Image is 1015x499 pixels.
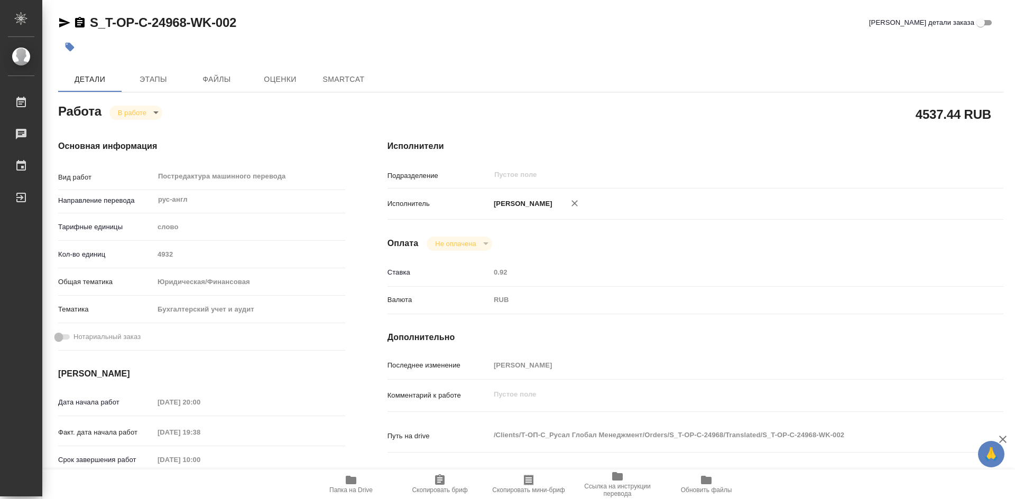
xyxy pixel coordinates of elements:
h4: Оплата [387,237,419,250]
p: Путь на drive [387,431,490,441]
p: Комментарий к работе [387,390,490,401]
p: Валюта [387,295,490,305]
button: Скопировать бриф [395,469,484,499]
div: слово [154,218,345,236]
button: Добавить тэг [58,35,81,59]
button: Удалить исполнителя [563,192,586,215]
h4: Дополнительно [387,331,1003,344]
p: Ставка [387,267,490,278]
span: [PERSON_NAME] детали заказа [869,17,974,28]
span: Этапы [128,73,179,86]
span: Оценки [255,73,306,86]
span: Скопировать мини-бриф [492,486,565,494]
button: Скопировать мини-бриф [484,469,573,499]
button: Обновить файлы [662,469,751,499]
input: Пустое поле [490,265,952,280]
button: Скопировать ссылку [73,16,86,29]
span: Нотариальный заказ [73,332,141,342]
div: Бухгалтерский учет и аудит [154,300,345,318]
span: Скопировать бриф [412,486,467,494]
p: Последнее изменение [387,360,490,371]
p: Вид работ [58,172,154,183]
button: Не оплачена [432,239,479,248]
p: Тематика [58,304,154,315]
input: Пустое поле [493,168,927,181]
p: Подразделение [387,171,490,181]
span: Ссылка на инструкции перевода [579,483,656,497]
span: Обновить файлы [681,486,732,494]
span: Папка на Drive [329,486,373,494]
h2: Работа [58,101,101,120]
p: Кол-во единиц [58,249,154,260]
div: В работе [109,106,162,120]
p: Исполнитель [387,199,490,209]
div: Юридическая/Финансовая [154,273,345,291]
input: Пустое поле [154,425,246,440]
button: Ссылка на инструкции перевода [573,469,662,499]
span: SmartCat [318,73,369,86]
input: Пустое поле [490,357,952,373]
div: В работе [427,237,492,251]
input: Пустое поле [154,394,246,410]
input: Пустое поле [154,452,246,467]
a: S_T-OP-C-24968-WK-002 [90,15,236,30]
p: Тарифные единицы [58,222,154,232]
p: [PERSON_NAME] [490,199,552,209]
p: Срок завершения работ [58,455,154,465]
div: RUB [490,291,952,309]
span: Детали [64,73,115,86]
button: Папка на Drive [307,469,395,499]
span: 🙏 [982,443,1000,465]
h4: Основная информация [58,140,345,153]
button: 🙏 [978,441,1004,467]
button: Скопировать ссылку для ЯМессенджера [58,16,71,29]
p: Направление перевода [58,195,154,206]
h2: 4537.44 RUB [916,105,991,123]
p: Дата начала работ [58,397,154,408]
button: В работе [115,108,150,117]
textarea: /Clients/Т-ОП-С_Русал Глобал Менеджмент/Orders/S_T-OP-C-24968/Translated/S_T-OP-C-24968-WK-002 [490,426,952,444]
p: Факт. дата начала работ [58,427,154,438]
span: Файлы [191,73,242,86]
p: Общая тематика [58,277,154,287]
h4: Исполнители [387,140,1003,153]
input: Пустое поле [154,247,345,262]
h4: [PERSON_NAME] [58,368,345,380]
